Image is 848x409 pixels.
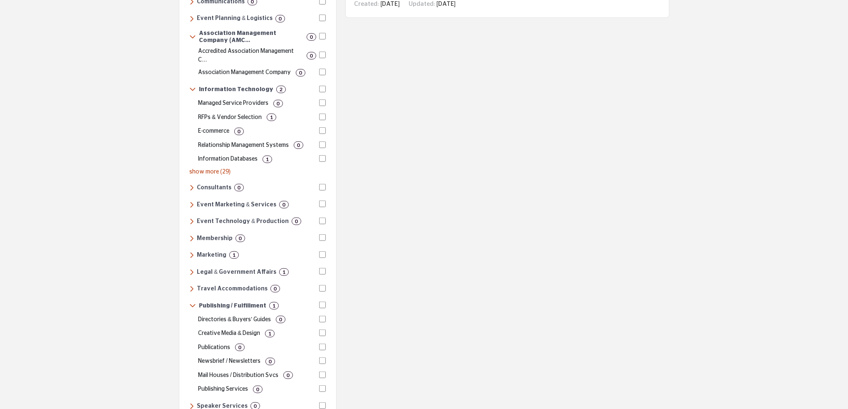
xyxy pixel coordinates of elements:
p: Customer and relationship management systems. [198,141,289,150]
b: 0 [287,372,290,378]
b: 0 [299,70,302,76]
b: 0 [295,218,298,224]
h6: Solutions for creating, distributing, and managing publications, directories, newsletters, and ma... [199,302,266,310]
b: 0 [254,403,257,409]
div: 2 Results For Information Technology [276,86,286,93]
b: 0 [269,359,272,364]
span: [DATE] [436,1,456,7]
input: Select Marketing [319,251,326,258]
p: Certified association management services. [198,47,302,64]
p: Online store and retail solutions. [198,127,229,136]
div: 0 Results For Association Management Company [296,69,305,77]
h6: Technology solutions, including software, cybersecurity, cloud computing, data management, and di... [199,86,273,93]
b: 0 [279,16,282,22]
div: 0 Results For E-commerce [234,128,244,135]
p: Publication and editorial services. [198,385,248,394]
b: 1 [283,269,285,275]
input: Select Speaker Services [319,402,326,409]
p: Publishing and content creation. [198,343,230,352]
input: Select Travel Accommodations [319,285,326,292]
div: 1 Results For Legal & Government Affairs [279,268,289,276]
div: 1 Results For Marketing [229,251,239,259]
p: Managed IT service and support. [198,99,268,108]
p: show more (29) [189,168,326,176]
div: 0 Results For Membership [236,235,245,242]
input: Select Creative Media & Design [319,330,326,336]
h6: Expert guidance across various areas, including technology, marketing, leadership, finance, educa... [197,184,231,191]
div: 0 Results For Publications [235,344,245,351]
input: Select Event Planning & Logistics [319,15,326,21]
span: [DATE] [381,1,400,7]
div: 0 Results For Association Management Company (AMC) [307,33,316,41]
div: 1 Results For Publishing / Fulfillment [269,302,279,310]
input: Select Legal & Government Affairs [319,268,326,275]
span: Created: [355,1,379,7]
div: 0 Results For Event Planning & Logistics [275,15,285,22]
h6: Services and strategies for member engagement, retention, communication, and research to enhance ... [197,235,233,242]
b: 0 [283,202,285,208]
input: Select Mail Houses / Distribution Svcs [319,372,326,378]
b: 0 [239,235,242,241]
input: Select Association Management Company (AMC) [319,33,326,40]
div: 0 Results For Directories & Buyers' Guides [276,316,285,323]
input: Select Accredited Association Management Company [319,52,326,58]
b: 0 [238,129,241,134]
div: 0 Results For Publishing Services [253,386,263,393]
div: 0 Results For Relationship Management Systems [294,141,303,149]
div: 0 Results For Mail Houses / Distribution Svcs [283,372,293,379]
div: 0 Results For Event Technology & Production [292,218,301,225]
h6: Strategies and services for audience acquisition, branding, research, and digital and direct mark... [197,252,226,259]
b: 0 [279,317,282,322]
input: Select E-commerce [319,127,326,134]
input: Select Managed Service Providers [319,99,326,106]
div: 0 Results For Newsbrief / Newsletters [265,358,275,365]
b: 0 [274,286,277,292]
b: 1 [266,156,269,162]
input: Select RFPs & Vendor Selection [319,114,326,120]
div: 0 Results For Managed Service Providers [273,100,283,107]
input: Select Consultants [319,184,326,191]
h6: Professional management, strategic guidance, and operational support to help associations streaml... [199,30,304,44]
b: 1 [233,252,236,258]
b: 2 [280,87,283,92]
input: Select Event Technology & Production [319,218,326,224]
b: 1 [268,331,271,337]
b: 0 [277,101,280,107]
input: Select Relationship Management Systems [319,141,326,148]
b: 0 [310,34,313,40]
div: 0 Results For Consultants [234,184,244,191]
div: 1 Results For Information Databases [263,156,272,163]
span: Updated: [409,1,435,7]
b: 0 [310,53,313,59]
p: Industry news distributors. [198,357,260,366]
input: Select Publications [319,344,326,350]
input: Select Information Technology [319,86,326,92]
b: 0 [238,185,241,191]
b: 1 [270,114,273,120]
h6: Event planning, venue selection, and on-site management for meetings, conferences, and tradeshows. [197,15,273,22]
input: Select Event Marketing & Services [319,201,326,207]
div: 0 Results For Event Marketing & Services [279,201,289,208]
input: Select Directories & Buyers' Guides [319,316,326,322]
p: Directories and industry buyer’s guides. [198,315,271,324]
p: Managed services for associations. [198,68,291,77]
input: Select Membership [319,234,326,241]
h6: Strategic marketing, sponsorship sales, and tradeshow management services to maximize event visib... [197,201,276,208]
div: 1 Results For RFPs & Vendor Selection [267,114,276,121]
h6: Lodging solutions, including hotels, resorts, and corporate housing for business and leisure trav... [197,285,268,292]
div: 1 Results For Creative Media & Design [265,330,275,337]
div: 0 Results For Accredited Association Management Company [307,52,316,59]
b: 0 [297,142,300,148]
input: Select Information Databases [319,155,326,162]
b: 0 [238,345,241,350]
h6: Technology and production services, including audiovisual solutions, registration software, mobil... [197,218,289,225]
p: Information databases and research tools. [198,155,258,164]
input: Select Publishing / Fulfillment [319,302,326,308]
h6: Legal services, advocacy, lobbying, and government relations to support organizations in navigati... [197,269,276,276]
div: 0 Results For Travel Accommodations [270,285,280,292]
b: 1 [273,303,275,309]
input: Select Newsbrief / Newsletters [319,357,326,364]
p: Vendor selection and RFP management. [198,113,262,122]
input: Select Publishing Services [319,385,326,392]
input: Select Association Management Company [319,69,326,75]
